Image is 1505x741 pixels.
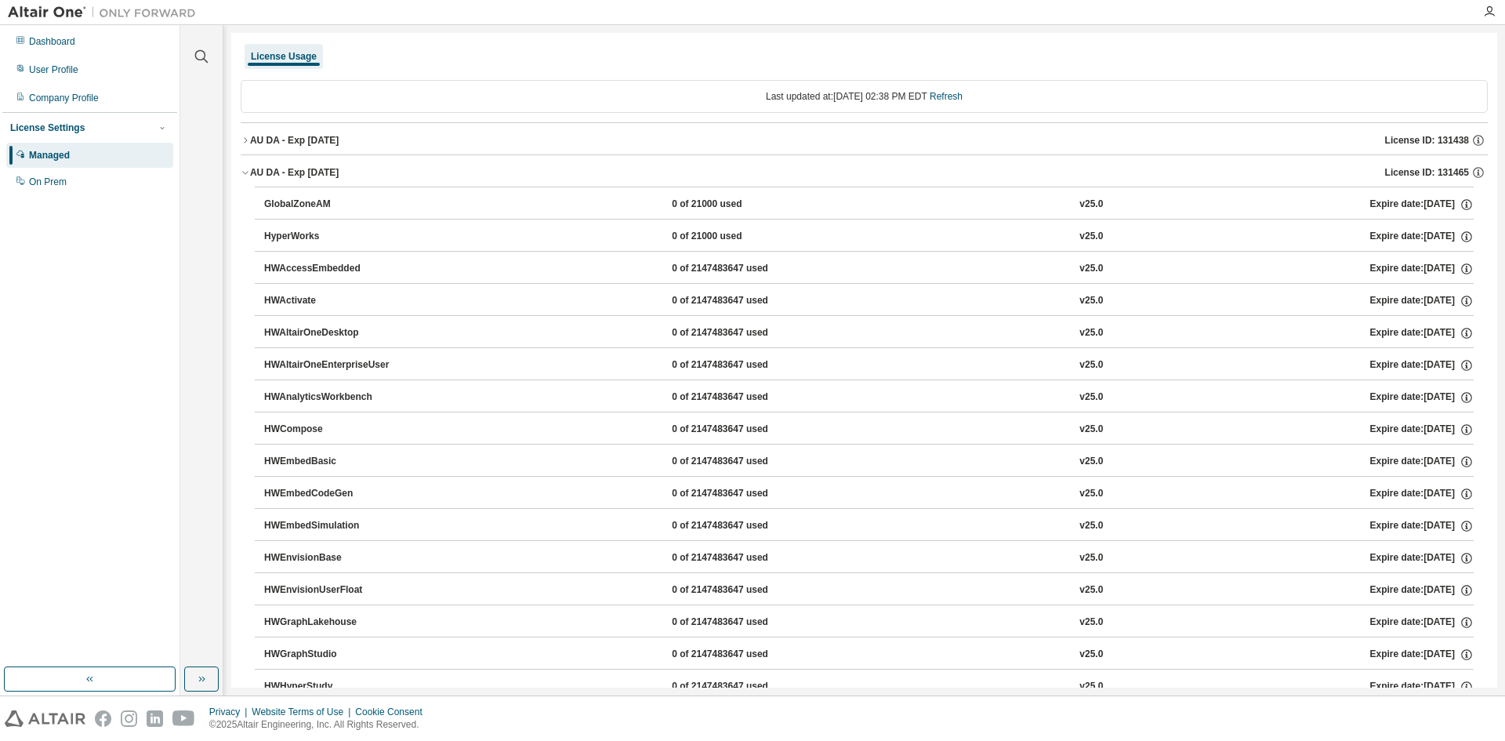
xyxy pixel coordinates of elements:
[29,149,70,162] div: Managed
[1079,583,1103,598] div: v25.0
[264,423,405,437] div: HWCompose
[355,706,431,718] div: Cookie Consent
[1079,680,1103,694] div: v25.0
[264,680,405,694] div: HWHyperStudy
[672,519,813,533] div: 0 of 2147483647 used
[264,648,405,662] div: HWGraphStudio
[264,477,1474,511] button: HWEmbedCodeGen0 of 2147483647 usedv25.0Expire date:[DATE]
[672,487,813,501] div: 0 of 2147483647 used
[264,412,1474,447] button: HWCompose0 of 2147483647 usedv25.0Expire date:[DATE]
[1370,294,1474,308] div: Expire date: [DATE]
[264,380,1474,415] button: HWAnalyticsWorkbench0 of 2147483647 usedv25.0Expire date:[DATE]
[241,123,1488,158] button: AU DA - Exp [DATE]License ID: 131438
[264,326,405,340] div: HWAltairOneDesktop
[672,455,813,469] div: 0 of 2147483647 used
[1370,680,1474,694] div: Expire date: [DATE]
[29,35,75,48] div: Dashboard
[264,187,1474,222] button: GlobalZoneAM0 of 21000 usedv25.0Expire date:[DATE]
[1370,455,1474,469] div: Expire date: [DATE]
[264,294,405,308] div: HWActivate
[1370,648,1474,662] div: Expire date: [DATE]
[1079,198,1103,212] div: v25.0
[29,176,67,188] div: On Prem
[1370,262,1474,276] div: Expire date: [DATE]
[672,390,813,405] div: 0 of 2147483647 used
[264,573,1474,608] button: HWEnvisionUserFloat0 of 2147483647 usedv25.0Expire date:[DATE]
[672,648,813,662] div: 0 of 2147483647 used
[264,487,405,501] div: HWEmbedCodeGen
[672,262,813,276] div: 0 of 2147483647 used
[252,706,355,718] div: Website Terms of Use
[5,710,85,727] img: altair_logo.svg
[264,220,1474,254] button: HyperWorks0 of 21000 usedv25.0Expire date:[DATE]
[241,155,1488,190] button: AU DA - Exp [DATE]License ID: 131465
[1370,519,1474,533] div: Expire date: [DATE]
[1370,551,1474,565] div: Expire date: [DATE]
[172,710,195,727] img: youtube.svg
[1370,583,1474,598] div: Expire date: [DATE]
[95,710,111,727] img: facebook.svg
[264,583,405,598] div: HWEnvisionUserFloat
[1079,358,1103,372] div: v25.0
[1079,294,1103,308] div: v25.0
[264,284,1474,318] button: HWActivate0 of 2147483647 usedv25.0Expire date:[DATE]
[672,230,813,244] div: 0 of 21000 used
[1079,423,1103,437] div: v25.0
[264,316,1474,351] button: HWAltairOneDesktop0 of 2147483647 usedv25.0Expire date:[DATE]
[672,358,813,372] div: 0 of 2147483647 used
[29,64,78,76] div: User Profile
[672,583,813,598] div: 0 of 2147483647 used
[930,91,963,102] a: Refresh
[8,5,204,20] img: Altair One
[672,423,813,437] div: 0 of 2147483647 used
[1370,230,1474,244] div: Expire date: [DATE]
[264,348,1474,383] button: HWAltairOneEnterpriseUser0 of 2147483647 usedv25.0Expire date:[DATE]
[672,198,813,212] div: 0 of 21000 used
[264,541,1474,576] button: HWEnvisionBase0 of 2147483647 usedv25.0Expire date:[DATE]
[264,455,405,469] div: HWEmbedBasic
[1370,616,1474,630] div: Expire date: [DATE]
[1370,423,1474,437] div: Expire date: [DATE]
[672,294,813,308] div: 0 of 2147483647 used
[264,262,405,276] div: HWAccessEmbedded
[1079,326,1103,340] div: v25.0
[264,637,1474,672] button: HWGraphStudio0 of 2147483647 usedv25.0Expire date:[DATE]
[264,358,405,372] div: HWAltairOneEnterpriseUser
[1385,134,1469,147] span: License ID: 131438
[250,166,339,179] div: AU DA - Exp [DATE]
[1079,519,1103,533] div: v25.0
[1079,648,1103,662] div: v25.0
[264,605,1474,640] button: HWGraphLakehouse0 of 2147483647 usedv25.0Expire date:[DATE]
[147,710,163,727] img: linkedin.svg
[672,326,813,340] div: 0 of 2147483647 used
[264,230,405,244] div: HyperWorks
[251,50,317,63] div: License Usage
[264,616,405,630] div: HWGraphLakehouse
[1079,455,1103,469] div: v25.0
[209,718,432,732] p: © 2025 Altair Engineering, Inc. All Rights Reserved.
[1370,326,1474,340] div: Expire date: [DATE]
[250,134,339,147] div: AU DA - Exp [DATE]
[1079,262,1103,276] div: v25.0
[264,519,405,533] div: HWEmbedSimulation
[1370,487,1474,501] div: Expire date: [DATE]
[1079,551,1103,565] div: v25.0
[1370,198,1474,212] div: Expire date: [DATE]
[264,445,1474,479] button: HWEmbedBasic0 of 2147483647 usedv25.0Expire date:[DATE]
[1370,390,1474,405] div: Expire date: [DATE]
[121,710,137,727] img: instagram.svg
[672,616,813,630] div: 0 of 2147483647 used
[264,509,1474,543] button: HWEmbedSimulation0 of 2147483647 usedv25.0Expire date:[DATE]
[209,706,252,718] div: Privacy
[1079,487,1103,501] div: v25.0
[672,551,813,565] div: 0 of 2147483647 used
[241,80,1488,113] div: Last updated at: [DATE] 02:38 PM EDT
[10,122,85,134] div: License Settings
[264,670,1474,704] button: HWHyperStudy0 of 2147483647 usedv25.0Expire date:[DATE]
[1385,166,1469,179] span: License ID: 131465
[264,252,1474,286] button: HWAccessEmbedded0 of 2147483647 usedv25.0Expire date:[DATE]
[672,680,813,694] div: 0 of 2147483647 used
[264,390,405,405] div: HWAnalyticsWorkbench
[1079,390,1103,405] div: v25.0
[1079,616,1103,630] div: v25.0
